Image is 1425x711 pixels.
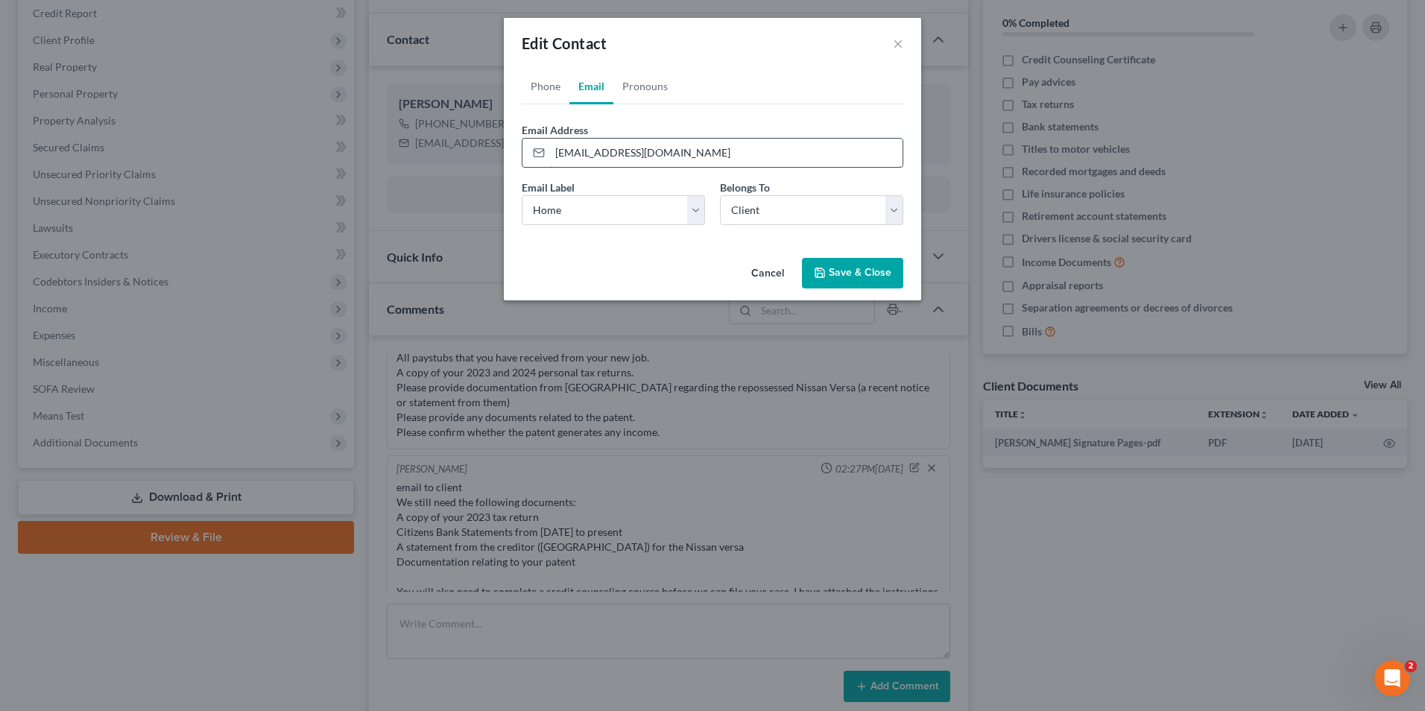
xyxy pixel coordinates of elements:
[550,139,903,167] input: Email Address
[569,69,613,104] a: Email
[522,122,588,138] label: Email Address
[1405,660,1417,672] span: 2
[522,180,575,195] label: Email Label
[893,34,903,52] button: ×
[720,181,770,194] span: Belongs To
[613,69,677,104] a: Pronouns
[1374,660,1410,696] iframe: Intercom live chat
[522,34,607,52] span: Edit Contact
[522,69,569,104] a: Phone
[802,258,903,289] button: Save & Close
[739,259,796,289] button: Cancel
